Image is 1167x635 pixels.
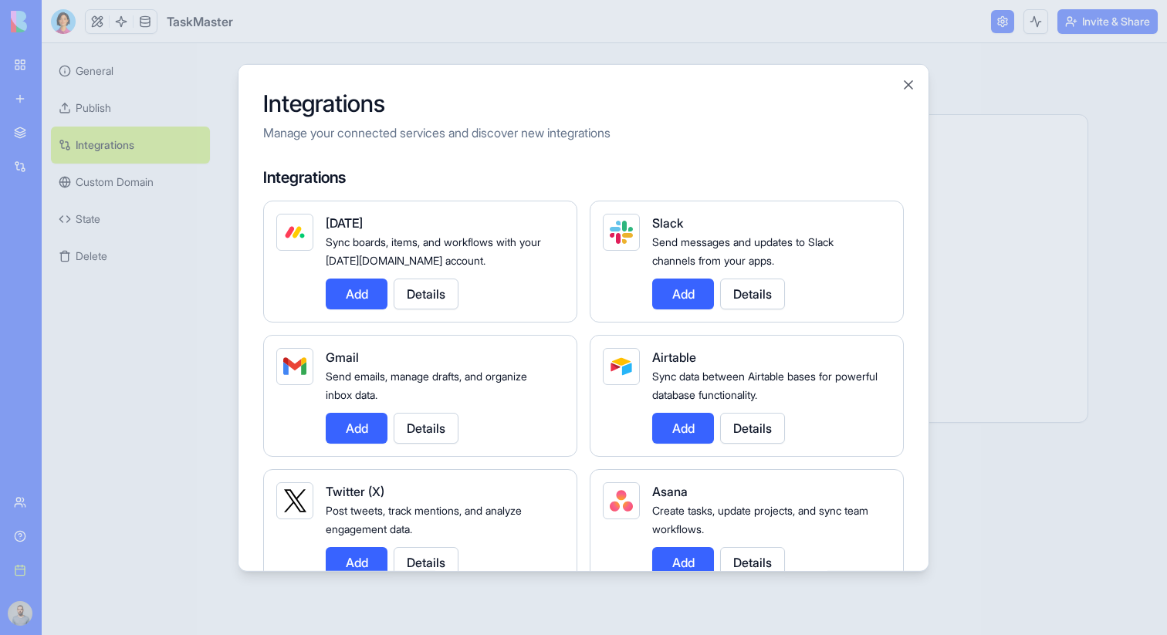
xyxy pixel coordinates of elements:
span: Asana [652,483,688,498]
span: Send emails, manage drafts, and organize inbox data. [326,369,527,400]
span: Create tasks, update projects, and sync team workflows. [652,503,868,535]
button: Add [652,412,714,443]
span: Sync data between Airtable bases for powerful database functionality. [652,369,878,400]
span: Airtable [652,349,696,364]
button: Add [326,412,387,443]
p: Manage your connected services and discover new integrations [263,123,904,141]
h2: Integrations [263,89,904,117]
span: Slack [652,214,683,230]
span: Post tweets, track mentions, and analyze engagement data. [326,503,522,535]
button: Details [394,278,458,309]
span: Twitter (X) [326,483,384,498]
button: Details [720,412,785,443]
button: Add [652,278,714,309]
button: Details [720,546,785,577]
span: [DATE] [326,214,363,230]
span: Sync boards, items, and workflows with your [DATE][DOMAIN_NAME] account. [326,235,541,266]
span: Send messages and updates to Slack channels from your apps. [652,235,834,266]
button: Add [326,546,387,577]
button: Add [652,546,714,577]
button: Details [720,278,785,309]
button: Details [394,412,458,443]
button: Add [326,278,387,309]
button: Details [394,546,458,577]
h4: Integrations [263,166,904,187]
span: Gmail [326,349,359,364]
